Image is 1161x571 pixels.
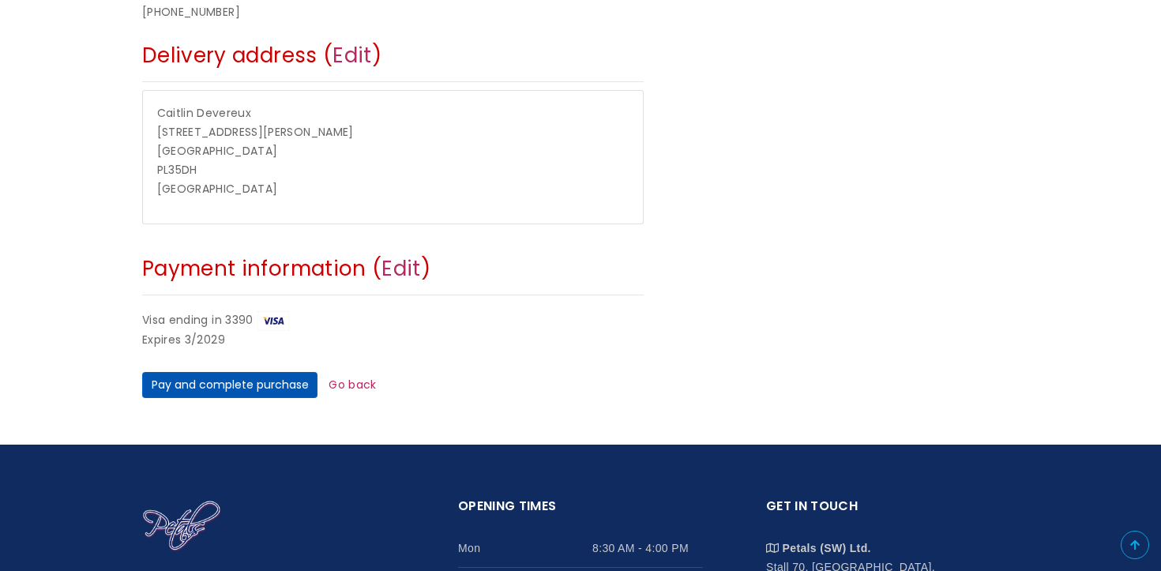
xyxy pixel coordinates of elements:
span: Payment information ( ) [142,254,430,283]
a: Go back [329,376,376,392]
span: 8:30 AM - 4:00 PM [592,539,703,558]
span: [GEOGRAPHIC_DATA] [157,143,278,159]
span: Devereux [197,105,251,121]
span: PL35DH [157,162,197,178]
span: [GEOGRAPHIC_DATA] [157,181,278,197]
div: [PHONE_NUMBER] [142,3,644,22]
button: Pay and complete purchase [142,372,317,399]
h2: Opening Times [458,496,703,527]
span: Delivery address ( ) [142,41,381,69]
span: Caitlin [157,105,193,121]
h2: Get in touch [766,496,1011,527]
a: Edit [381,254,420,283]
strong: Petals (SW) Ltd. [783,542,871,554]
div: Visa ending in 3390 [142,311,644,331]
img: Home [142,500,221,554]
a: Edit [333,41,371,69]
li: Mon [458,527,703,568]
span: [STREET_ADDRESS][PERSON_NAME] [157,124,354,140]
div: Expires 3/2029 [142,331,644,350]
